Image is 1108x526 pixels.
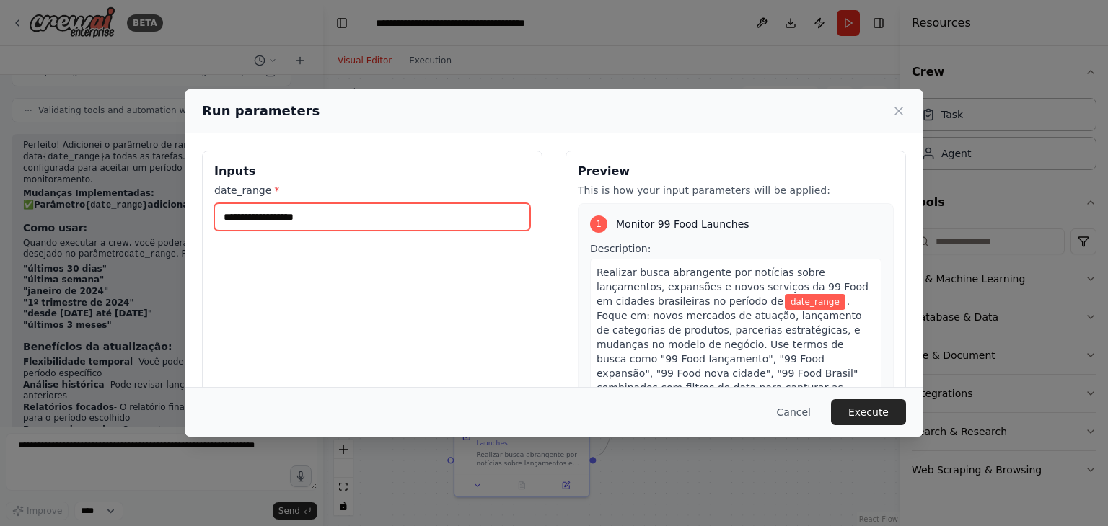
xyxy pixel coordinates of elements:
button: Execute [831,399,906,425]
p: This is how your input parameters will be applied: [578,183,894,197]
span: Monitor 99 Food Launches [616,217,749,231]
span: Variable: date_range [785,294,845,310]
label: date_range [214,183,530,197]
button: Cancel [765,399,822,425]
h3: Inputs [214,163,530,180]
span: Realizar busca abrangente por notícias sobre lançamentos, expansões e novos serviços da 99 Food e... [597,267,869,307]
h2: Run parameters [202,101,320,121]
div: 1 [590,215,607,233]
h3: Preview [578,163,894,180]
span: Description: [590,243,651,254]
